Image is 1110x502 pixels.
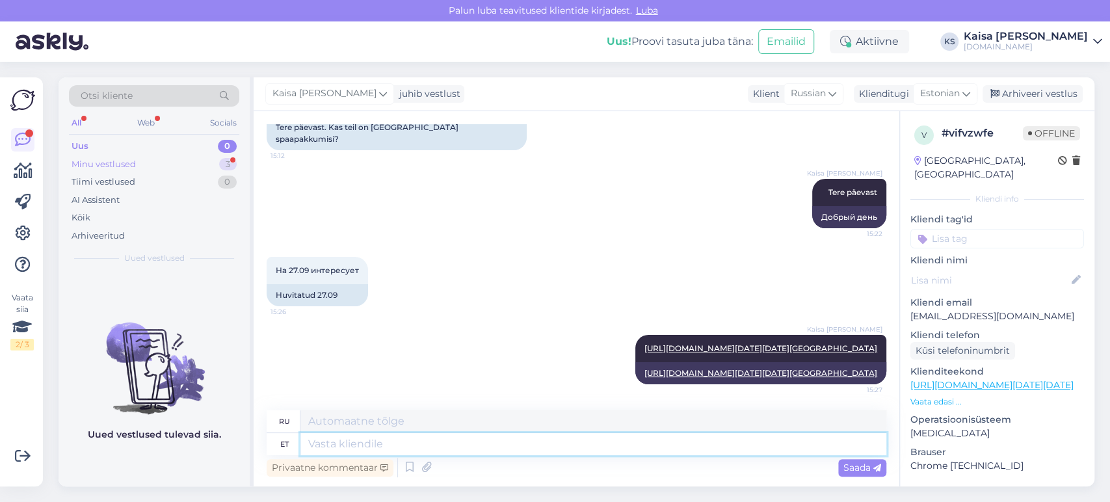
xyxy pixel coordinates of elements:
[983,85,1083,103] div: Arhiveeri vestlus
[942,125,1023,141] div: # vifvzwfe
[72,176,135,189] div: Tiimi vestlused
[607,35,631,47] b: Uus!
[964,31,1088,42] div: Kaisa [PERSON_NAME]
[267,116,527,150] div: Tere päevast. Kas teil on [GEOGRAPHIC_DATA] spaapakkumisi?
[910,445,1084,459] p: Brauser
[135,114,157,131] div: Web
[843,462,881,473] span: Saada
[218,140,237,153] div: 0
[964,31,1102,52] a: Kaisa [PERSON_NAME][DOMAIN_NAME]
[807,324,882,334] span: Kaisa [PERSON_NAME]
[72,158,136,171] div: Minu vestlused
[914,154,1058,181] div: [GEOGRAPHIC_DATA], [GEOGRAPHIC_DATA]
[910,379,1074,391] a: [URL][DOMAIN_NAME][DATE][DATE]
[271,307,319,317] span: 15:26
[59,299,250,416] img: No chats
[69,114,84,131] div: All
[910,229,1084,248] input: Lisa tag
[276,265,359,275] span: На 27.09 интересует
[791,86,826,101] span: Russian
[81,89,133,103] span: Otsi kliente
[218,176,237,189] div: 0
[910,396,1084,408] p: Vaata edasi ...
[834,385,882,395] span: 15:27
[280,433,289,455] div: et
[632,5,662,16] span: Luba
[10,88,35,112] img: Askly Logo
[834,229,882,239] span: 15:22
[72,230,125,243] div: Arhiveeritud
[72,194,120,207] div: AI Assistent
[910,296,1084,310] p: Kliendi email
[921,130,927,140] span: v
[267,284,368,306] div: Huvitatud 27.09
[10,292,34,350] div: Vaata siia
[910,365,1084,378] p: Klienditeekond
[910,413,1084,427] p: Operatsioonisüsteem
[267,459,393,477] div: Privaatne kommentaar
[1023,126,1080,140] span: Offline
[920,86,960,101] span: Estonian
[72,140,88,153] div: Uus
[854,87,909,101] div: Klienditugi
[272,86,377,101] span: Kaisa [PERSON_NAME]
[748,87,780,101] div: Klient
[607,34,753,49] div: Proovi tasuta juba täna:
[88,428,221,442] p: Uued vestlused tulevad siia.
[807,168,882,178] span: Kaisa [PERSON_NAME]
[910,310,1084,323] p: [EMAIL_ADDRESS][DOMAIN_NAME]
[10,339,34,350] div: 2 / 3
[910,459,1084,473] p: Chrome [TECHNICAL_ID]
[644,368,877,378] a: [URL][DOMAIN_NAME][DATE][DATE][GEOGRAPHIC_DATA]
[279,410,290,432] div: ru
[964,42,1088,52] div: [DOMAIN_NAME]
[830,30,909,53] div: Aktiivne
[72,211,90,224] div: Kõik
[910,213,1084,226] p: Kliendi tag'id
[812,206,886,228] div: Добрый день
[910,427,1084,440] p: [MEDICAL_DATA]
[758,29,814,54] button: Emailid
[219,158,237,171] div: 3
[910,254,1084,267] p: Kliendi nimi
[910,486,1084,497] div: [PERSON_NAME]
[911,273,1069,287] input: Lisa nimi
[940,33,958,51] div: KS
[910,328,1084,342] p: Kliendi telefon
[271,151,319,161] span: 15:12
[910,193,1084,205] div: Kliendi info
[828,187,877,197] span: Tere päevast
[124,252,185,264] span: Uued vestlused
[394,87,460,101] div: juhib vestlust
[207,114,239,131] div: Socials
[910,342,1015,360] div: Küsi telefoninumbrit
[644,343,877,353] a: [URL][DOMAIN_NAME][DATE][DATE][GEOGRAPHIC_DATA]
